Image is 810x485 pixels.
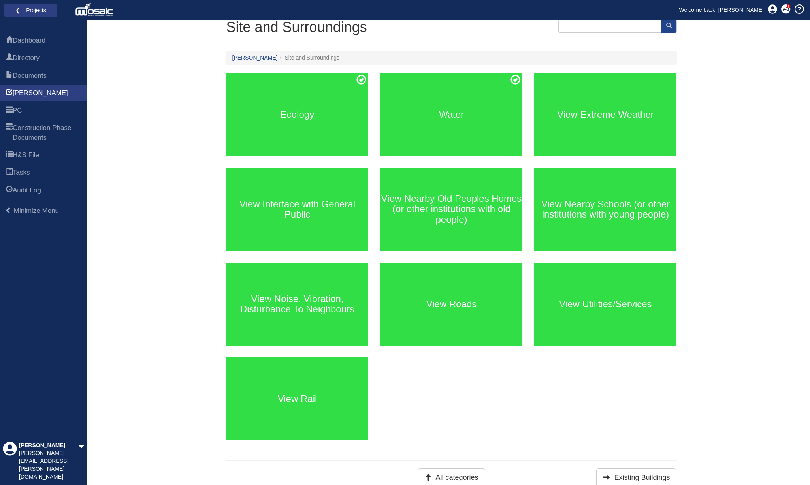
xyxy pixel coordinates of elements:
[226,394,369,404] h3: View Rail
[5,207,12,214] span: Minimize Menu
[226,109,369,120] h3: Ecology
[13,71,47,81] span: Documents
[13,106,24,115] span: PCI
[232,55,278,61] a: [PERSON_NAME]
[226,168,369,251] a: View Interface with General Public
[9,5,52,15] a: ❮ Projects
[596,474,676,480] a: Existing Buildings
[380,263,522,346] a: View Roads
[6,36,13,46] span: Dashboard
[418,474,485,480] a: All categories
[534,109,676,120] h3: View Extreme Weather
[6,151,13,160] span: H&S File
[380,109,522,120] h3: Water
[226,357,369,440] a: View Rail
[6,124,13,143] span: Construction Phase Documents
[226,263,369,346] a: View Noise, Vibration, Disturbance To Neighbours
[13,88,68,98] span: HARI
[13,186,41,195] span: Audit Log
[13,36,45,45] span: Dashboard
[661,19,676,33] button: Search
[776,449,804,479] iframe: Chat
[534,263,676,346] a: View Utilities/Services
[226,294,369,315] h3: View Noise, Vibration, Disturbance To Neighbours
[6,71,13,81] span: Documents
[534,199,676,220] h3: View Nearby Schools (or other institutions with young people)
[6,106,13,116] span: PCI
[380,194,522,225] h3: View Nearby Old Peoples Homes (or other institutions with old people)
[380,73,522,156] a: Water
[6,89,13,98] span: HARI
[278,54,339,62] li: Site and Surroundings
[13,53,40,63] span: Directory
[6,186,13,196] span: Audit Log
[3,442,17,481] div: Profile
[6,54,13,63] span: Directory
[673,4,770,16] a: Welcome back, [PERSON_NAME]
[19,442,78,449] div: [PERSON_NAME]
[380,299,522,309] h3: View Roads
[380,168,522,251] a: View Nearby Old Peoples Homes (or other institutions with old people)
[14,207,59,214] span: Minimize Menu
[19,449,78,481] div: [PERSON_NAME][EMAIL_ADDRESS][PERSON_NAME][DOMAIN_NAME]
[13,123,81,143] span: Construction Phase Documents
[226,199,369,220] h3: View Interface with General Public
[6,168,13,178] span: Tasks
[13,150,39,160] span: H&S File
[13,168,30,177] span: Tasks
[534,168,676,251] a: View Nearby Schools (or other institutions with young people)
[75,2,115,18] img: logo_white.png
[226,73,369,156] a: Ecology
[226,19,677,35] h1: Site and Surroundings
[534,299,676,309] h3: View Utilities/Services
[534,73,676,156] a: View Extreme Weather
